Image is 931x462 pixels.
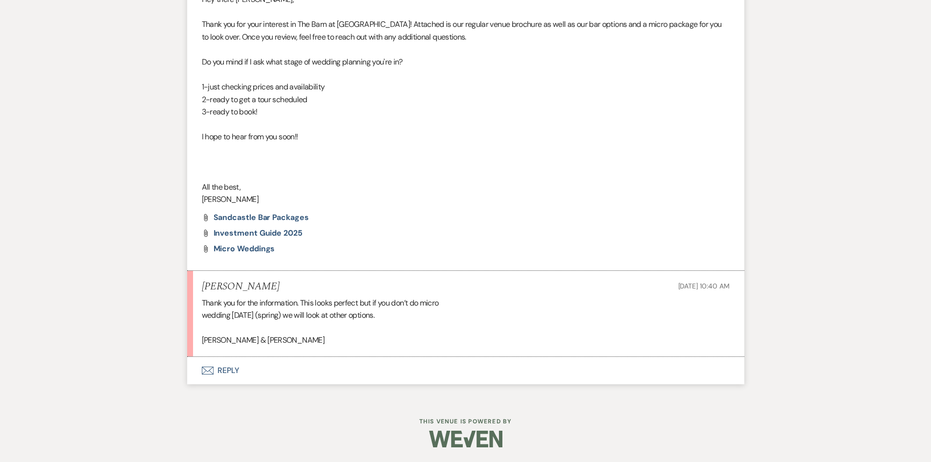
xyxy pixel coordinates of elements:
[214,212,309,222] span: Sandcastle Bar Packages
[202,57,403,67] span: Do you mind if I ask what stage of wedding planning you're in?
[202,281,280,293] h5: [PERSON_NAME]
[678,282,730,290] span: [DATE] 10:40 AM
[214,243,275,254] span: Micro Weddings
[214,245,275,253] a: Micro Weddings
[202,297,730,347] div: Thank you for the information. This looks perfect but if you don’t do micro wedding [DATE] (sprin...
[202,82,325,92] span: 1-just checking prices and availability
[187,357,744,384] button: Reply
[214,214,309,221] a: Sandcastle Bar Packages
[214,229,303,237] a: Investment Guide 2025
[202,182,241,192] span: All the best,
[214,228,303,238] span: Investment Guide 2025
[202,193,730,206] p: [PERSON_NAME]
[202,19,722,42] span: Thank you for your interest in The Barn at [GEOGRAPHIC_DATA]! Attached is our regular venue broch...
[429,422,502,456] img: Weven Logo
[202,107,258,117] span: 3-ready to book!
[202,132,298,142] span: I hope to hear from you soon!!
[202,94,307,105] span: 2-ready to get a tour scheduled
